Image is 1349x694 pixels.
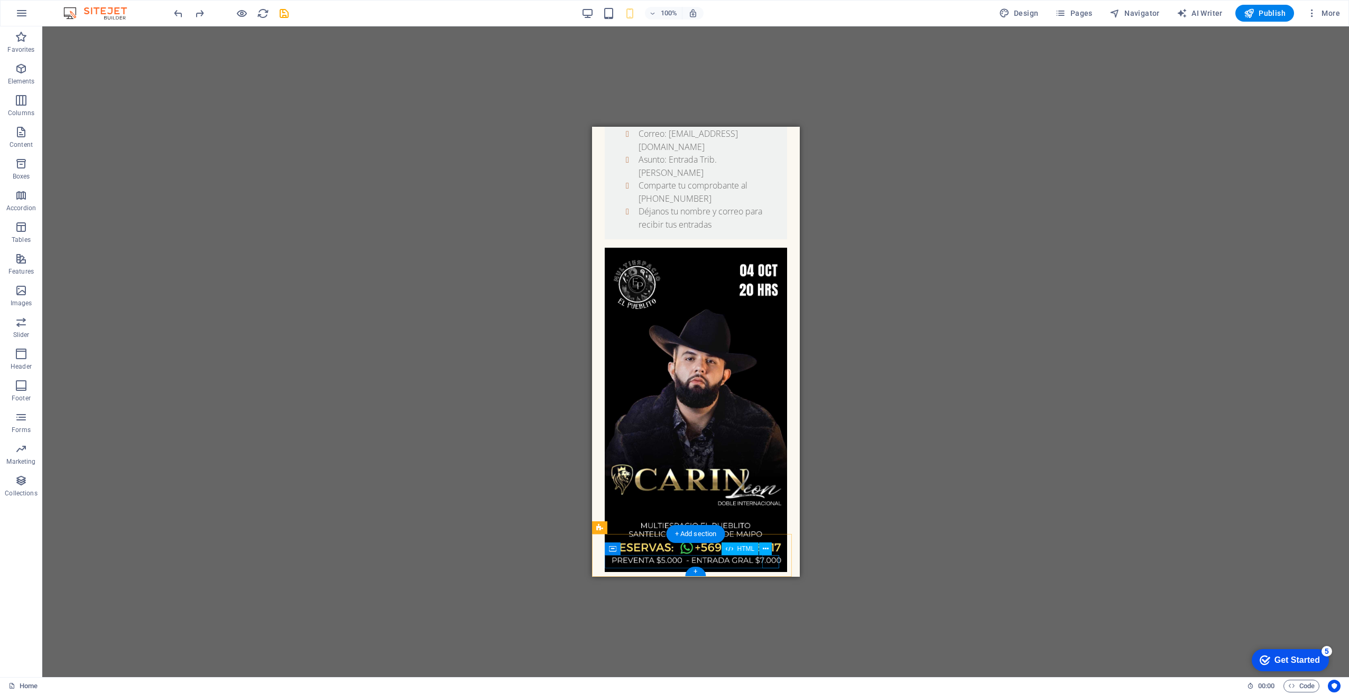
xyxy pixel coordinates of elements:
button: Pages [1051,5,1096,22]
p: Slider [13,331,30,339]
button: Navigator [1105,5,1164,22]
span: Publish [1244,8,1286,18]
p: Forms [12,426,31,434]
div: Design (Ctrl+Alt+Y) [995,5,1043,22]
button: reload [256,7,269,20]
span: AI Writer [1177,8,1223,18]
span: Navigator [1110,8,1160,18]
span: More [1307,8,1340,18]
p: Favorites [7,45,34,54]
div: 5 [78,2,89,13]
i: On resize automatically adjust zoom level to fit chosen device. [688,8,698,18]
button: 100% [645,7,682,20]
button: redo [193,7,206,20]
p: Header [11,362,32,371]
img: Editor Logo [61,7,140,20]
button: Design [995,5,1043,22]
i: Undo: Change image (Ctrl+Z) [172,7,184,20]
span: HTML [737,546,755,552]
span: Code [1288,680,1315,692]
button: Usercentrics [1328,680,1341,692]
button: undo [172,7,184,20]
p: Images [11,299,32,307]
div: + Add section [667,525,725,543]
button: AI Writer [1172,5,1227,22]
p: Accordion [6,204,36,212]
p: Collections [5,489,37,498]
p: Content [10,140,33,149]
button: Publish [1235,5,1294,22]
button: save [278,7,290,20]
i: Save (Ctrl+S) [278,7,290,20]
span: 00 00 [1258,680,1274,692]
div: + [685,567,706,576]
h6: Session time [1247,680,1275,692]
button: Click here to leave preview mode and continue editing [235,7,248,20]
button: Code [1283,680,1319,692]
p: Marketing [6,457,35,466]
button: More [1302,5,1344,22]
p: Elements [8,77,35,86]
i: Redo: Move elements (Ctrl+Y, ⌘+Y) [193,7,206,20]
span: Design [999,8,1039,18]
span: : [1265,682,1267,690]
a: Click to cancel selection. Double-click to open Pages [8,680,38,692]
div: Get Started [31,12,77,21]
p: Footer [12,394,31,402]
p: Tables [12,236,31,244]
p: Features [8,267,34,276]
h6: 100% [661,7,678,20]
p: Boxes [13,172,30,181]
p: Columns [8,109,34,117]
div: Get Started 5 items remaining, 0% complete [8,5,86,27]
span: Pages [1055,8,1092,18]
i: Reload page [257,7,269,20]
